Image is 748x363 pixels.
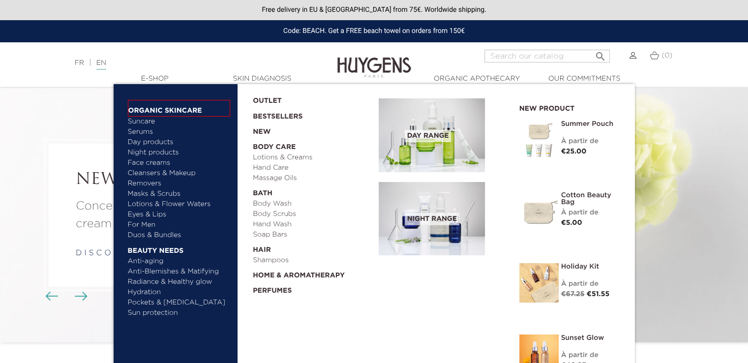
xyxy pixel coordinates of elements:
img: routine_jour_banner.jpg [379,98,485,172]
a: E-Shop [106,74,204,84]
div: À partir de [561,208,620,218]
a: Hydration [128,287,231,298]
a: d i s c o v e r [76,249,135,257]
a: Sun protection [128,308,231,318]
a: Holiday Kit [561,263,620,270]
span: €5.00 [561,219,582,226]
a: Shampoos [253,255,372,266]
button:  [591,47,609,60]
a: Sunset Glow [561,334,620,341]
span: Night Range [405,213,459,225]
a: Hand Wash [253,219,372,230]
input: Search [484,50,610,62]
a: Pockets & [MEDICAL_DATA] [128,298,231,308]
a: Suncare [128,117,231,127]
a: Night Range [379,182,505,256]
a: Night products [128,148,222,158]
div: Carousel buttons [49,289,81,304]
a: Organic Skincare [128,100,231,117]
a: Serums [128,127,231,137]
a: Eyes & Lips [128,210,231,220]
span: €51.55 [587,291,609,298]
a: Beauty needs [128,241,231,256]
a: Skin Diagnosis [213,74,311,84]
div: À partir de [561,279,620,289]
a: EN [96,60,106,70]
a: Day products [128,137,231,148]
a: Our commitments [535,74,633,84]
a: Cotton Beauty Bag [561,192,620,206]
a: FR [75,60,84,66]
a: Body Scrubs [253,209,372,219]
a: Bath [253,183,372,199]
a: Anti-aging [128,256,231,267]
h2: NEW [76,171,283,190]
a: Massage Oils [253,173,372,183]
div: À partir de [561,136,620,147]
i:  [594,48,606,60]
a: Anti-Blemishes & Matifying [128,267,231,277]
a: Day Range [379,98,505,172]
span: Day Range [405,130,451,142]
div: À partir de [561,350,620,361]
img: Cotton Beauty Bag [519,192,559,231]
div: | [70,57,304,69]
a: OUTLET [253,91,363,106]
img: Holiday kit [519,263,559,302]
a: Masks & Scrubs [128,189,231,199]
span: €25.00 [561,148,587,155]
a: Lotions & Flower Waters [128,199,231,210]
a: Soap Bars [253,230,372,240]
h2: New product [519,101,620,113]
a: Body Care [253,137,372,152]
p: Concentrated wrinkle control day cream [76,197,283,233]
a: Cleansers & Makeup Removers [128,168,231,189]
a: Duos & Bundles [128,230,231,241]
a: For Men [128,220,231,230]
a: Radiance & Healthy glow [128,277,231,287]
a: New [253,122,372,137]
a: Home & Aromatherapy [253,266,372,281]
span: (0) [661,52,672,59]
img: routine_nuit_banner.jpg [379,182,485,256]
a: Lotions & Creams [253,152,372,163]
a: Bestsellers [253,106,363,122]
span: €67.25 [561,291,585,298]
a: Face creams [128,158,231,168]
a: Perfumes [253,281,372,296]
a: Hair [253,240,372,255]
a: Hand Care [253,163,372,173]
a: Summer pouch [561,121,620,127]
a: Body Wash [253,199,372,209]
img: Huygens [337,41,411,79]
a: Organic Apothecary [428,74,526,84]
img: Summer pouch [519,121,559,160]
